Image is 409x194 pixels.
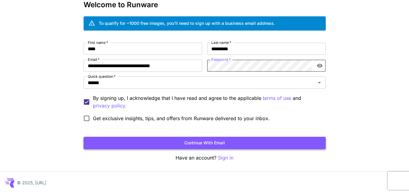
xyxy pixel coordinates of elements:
[88,57,100,62] label: Email
[88,74,116,79] label: Quick question
[93,102,127,110] button: By signing up, I acknowledge that I have read and agree to the applicable terms of use and
[17,179,46,186] p: © 2025, [URL]
[315,78,324,87] button: Open
[211,40,231,45] label: Last name
[88,40,108,45] label: First name
[314,60,325,71] button: toggle password visibility
[263,94,291,102] p: terms of use
[93,102,127,110] p: privacy policy.
[99,20,275,26] div: To qualify for ~1000 free images, you’ll need to sign up with a business email address.
[218,154,233,162] button: Sign in
[84,154,326,162] p: Have an account?
[84,1,326,9] h3: Welcome to Runware
[93,94,321,110] p: By signing up, I acknowledge that I have read and agree to the applicable and
[93,115,270,122] span: Get exclusive insights, tips, and offers from Runware delivered to your inbox.
[211,57,231,62] label: Password
[263,94,291,102] button: By signing up, I acknowledge that I have read and agree to the applicable and privacy policy.
[84,137,326,149] button: Continue with email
